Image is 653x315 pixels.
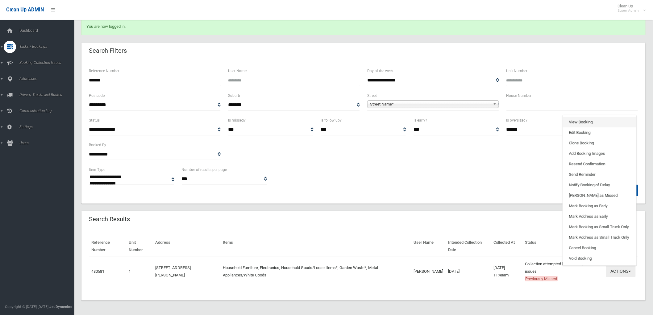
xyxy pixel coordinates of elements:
[89,117,100,124] label: Status
[6,7,44,13] span: Clean Up ADMIN
[563,243,636,253] a: Cancel Booking
[91,269,104,274] a: 480581
[563,253,636,264] a: Void Booking
[220,257,411,286] td: Household Furniture, Electronics, Household Goods/Loose Items*, Garden Waste*, Metal Appliances/W...
[491,257,523,286] td: [DATE] 11:48am
[18,93,79,97] span: Drivers, Trucks and Routes
[563,169,636,180] a: Send Reminder
[49,305,72,309] strong: Jet Dynamics
[81,213,137,225] header: Search Results
[228,92,240,99] label: Suburb
[563,180,636,190] a: Notify Booking of Delay
[153,236,220,257] th: Address
[182,166,227,173] label: Number of results per page
[126,257,153,286] td: 1
[18,125,79,129] span: Settings
[89,142,106,148] label: Booked By
[446,236,491,257] th: Intended Collection Date
[506,117,528,124] label: Is oversized?
[81,45,134,57] header: Search Filters
[89,236,126,257] th: Reference Number
[563,201,636,211] a: Mark Booking as Early
[89,68,119,74] label: Reference Number
[18,28,79,33] span: Dashboard
[563,211,636,222] a: Mark Address as Early
[411,236,446,257] th: User Name
[523,236,604,257] th: Status
[155,265,191,277] a: [STREET_ADDRESS][PERSON_NAME]
[18,60,79,65] span: Booking Collection Issues
[525,276,558,281] span: Previously Missed
[18,44,79,49] span: Tasks / Bookings
[523,257,604,286] td: Collection attempted but driver reported issues
[563,159,636,169] a: Resend Confirmation
[563,138,636,148] a: Clone Booking
[367,92,377,99] label: Street
[414,117,427,124] label: Is early?
[446,257,491,286] td: [DATE]
[563,127,636,138] a: Edit Booking
[321,117,342,124] label: Is follow up?
[618,8,639,13] small: Super Admin
[18,109,79,113] span: Communication Log
[563,117,636,127] a: View Booking
[220,236,411,257] th: Items
[506,92,532,99] label: House Number
[615,4,645,13] span: Clean Up
[89,166,105,173] label: Item Type
[506,68,528,74] label: Unit Number
[81,18,646,35] div: You are now logged in.
[5,305,48,309] span: Copyright © [DATE]-[DATE]
[563,190,636,201] a: [PERSON_NAME] as Missed
[228,68,247,74] label: User Name
[89,92,105,99] label: Postcode
[126,236,153,257] th: Unit Number
[491,236,523,257] th: Collected At
[228,117,246,124] label: Is missed?
[563,222,636,232] a: Mark Booking as Small Truck Only
[18,77,79,81] span: Addresses
[370,101,491,108] span: Street Name*
[367,68,393,74] label: Day of the week
[411,257,446,286] td: [PERSON_NAME]
[18,141,79,145] span: Users
[563,148,636,159] a: Add Booking Images
[563,232,636,243] a: Mark Address as Small Truck Only
[606,266,636,277] button: Actions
